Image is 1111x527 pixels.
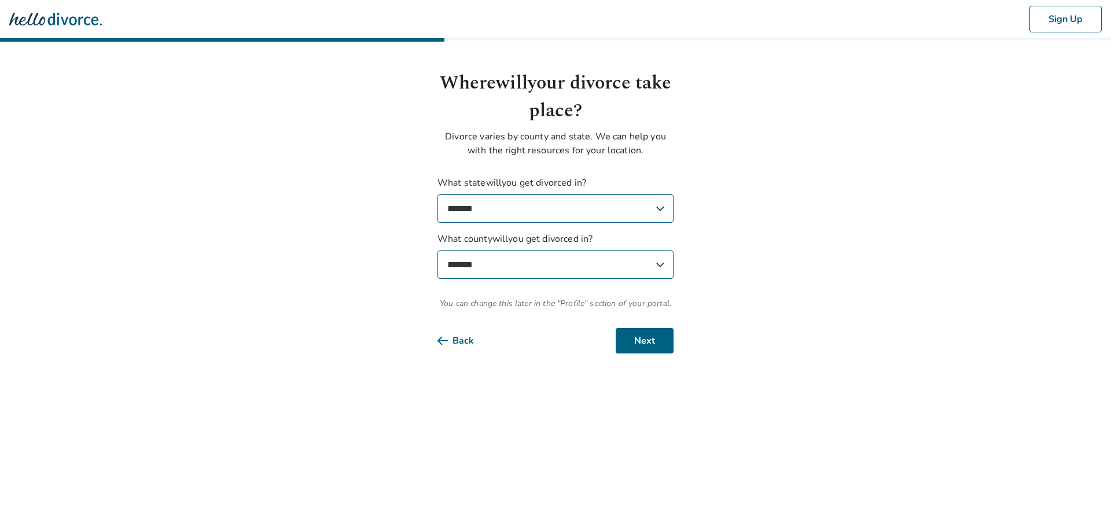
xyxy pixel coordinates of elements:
[1029,6,1102,32] button: Sign Up
[1053,471,1111,527] iframe: Chat Widget
[437,232,674,279] label: What county will you get divorced in?
[437,69,674,125] h1: Where will your divorce take place?
[437,250,674,279] select: What countywillyou get divorced in?
[437,176,674,223] label: What state will you get divorced in?
[437,297,674,309] span: You can change this later in the "Profile" section of your portal.
[437,328,492,353] button: Back
[9,8,102,31] img: Hello Divorce Logo
[437,194,674,223] select: What statewillyou get divorced in?
[437,130,674,157] p: Divorce varies by county and state. We can help you with the right resources for your location.
[616,328,674,353] button: Next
